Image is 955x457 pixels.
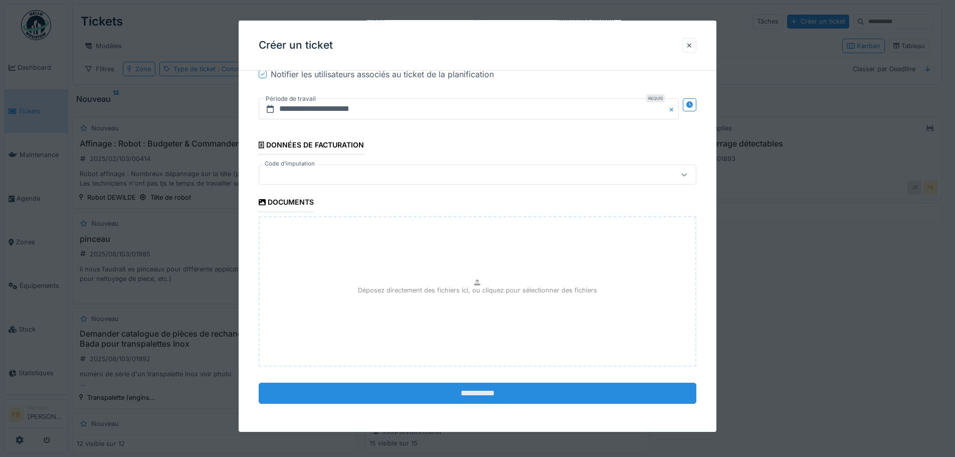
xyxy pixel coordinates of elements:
[271,68,494,80] div: Notifier les utilisateurs associés au ticket de la planification
[259,39,333,52] h3: Créer un ticket
[263,160,317,168] label: Code d'imputation
[259,195,314,212] div: Documents
[646,94,665,102] div: Requis
[668,98,679,119] button: Close
[259,137,364,155] div: Données de facturation
[358,285,597,295] p: Déposez directement des fichiers ici, ou cliquez pour sélectionner des fichiers
[265,93,317,104] label: Période de travail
